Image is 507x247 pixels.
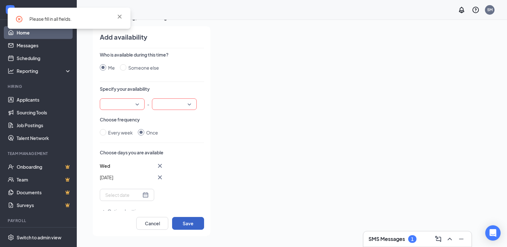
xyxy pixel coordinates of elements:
a: Sourcing Tools [17,106,71,119]
svg: ChevronUp [446,235,454,243]
svg: Notifications [458,6,465,14]
h4: Add availability [100,33,147,42]
a: Scheduling [17,52,71,65]
h3: SMS Messages [368,235,405,243]
p: Wed [100,163,110,169]
button: ComposeMessage [433,234,443,244]
svg: Collapse [62,7,68,13]
p: Choose days you are available [100,149,204,156]
div: Payroll [8,218,70,223]
div: Team Management [8,151,70,156]
p: - [147,98,149,110]
a: TeamCrown [17,173,71,186]
button: SmallChevronUpOptional settings [100,207,143,215]
div: Hiring [8,84,70,89]
svg: Analysis [8,68,14,74]
p: Specify your availability [100,86,204,92]
svg: Cross [116,13,123,20]
svg: Cross [156,174,164,181]
svg: CircleCross [15,15,23,23]
a: OnboardingCrown [17,160,71,173]
svg: WorkstreamLogo [7,6,13,13]
input: Select date [105,191,141,198]
span: [DATE] [100,174,113,181]
a: Job Postings [17,119,71,132]
button: ChevronUp [445,234,455,244]
div: Someone else [128,64,159,71]
button: Minimize [456,234,466,244]
p: Who is available during this time? [100,51,204,58]
div: Open Intercom Messenger [485,225,501,241]
div: Reporting [17,68,72,74]
button: Save [172,217,204,230]
svg: SmallChevronUp [100,207,107,215]
div: Every week [108,129,133,136]
a: SurveysCrown [17,199,71,212]
div: Once [146,129,158,136]
div: 5M [487,7,493,12]
span: Please fill in all fields. [29,16,72,22]
div: Switch to admin view [17,234,61,241]
div: 1 [411,236,414,242]
a: Talent Network [17,132,71,144]
svg: Cross [156,162,164,170]
svg: Settings [8,234,14,241]
button: Cancel [136,217,168,230]
svg: QuestionInfo [472,6,479,14]
div: Me [108,64,115,71]
h1: Home [88,4,110,15]
a: Applicants [17,93,71,106]
a: DocumentsCrown [17,186,71,199]
a: Messages [17,39,71,52]
svg: ComposeMessage [434,235,442,243]
svg: Minimize [457,235,465,243]
p: Choose frequency [100,116,204,123]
